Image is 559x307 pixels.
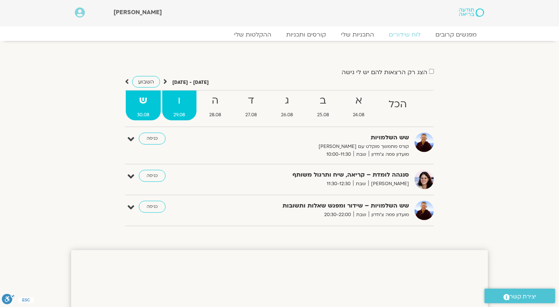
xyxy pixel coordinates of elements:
span: [PERSON_NAME] [114,8,162,16]
strong: ש [126,92,161,109]
a: מפגשים קרובים [428,31,484,38]
a: כניסה [139,170,166,182]
strong: שש השלמויות [227,133,409,143]
span: 25.08 [306,111,340,119]
span: 30.08 [126,111,161,119]
a: א24.08 [342,91,376,120]
a: הכל [377,91,418,120]
a: ב25.08 [306,91,340,120]
label: הצג רק הרצאות להם יש לי גישה [342,69,427,76]
span: [PERSON_NAME] [368,180,409,188]
span: 11:30-12:30 [324,180,353,188]
span: 24.08 [342,111,376,119]
span: 29.08 [162,111,197,119]
a: כניסה [139,133,166,145]
a: השבוע [132,76,160,88]
strong: ב [306,92,340,109]
a: כניסה [139,201,166,213]
a: לוח שידורים [381,31,428,38]
span: מועדון פמה צ'ודרון [369,151,409,158]
nav: Menu [75,31,484,38]
span: 26.08 [270,111,304,119]
strong: ג [270,92,304,109]
span: שבת [354,211,369,219]
span: 27.08 [234,111,268,119]
span: השבוע [138,78,154,85]
a: ההקלטות שלי [227,31,279,38]
span: יצירת קשר [510,292,537,302]
a: ד27.08 [234,91,268,120]
span: שבת [354,151,369,158]
p: קורס מתמשך מוקלט עם [PERSON_NAME] [227,143,409,151]
strong: א [342,92,376,109]
a: ש30.08 [126,91,161,120]
span: 28.08 [198,111,233,119]
span: 10:00-11:30 [324,151,354,158]
p: [DATE] - [DATE] [172,79,209,86]
strong: ו [162,92,197,109]
a: קורסים ותכניות [279,31,333,38]
span: 20:30-22:00 [322,211,354,219]
strong: סנגהה לומדת – קריאה, שיח ותרגול משותף [227,170,409,180]
strong: הכל [377,96,418,113]
strong: שש השלמויות – שידור ומפגש שאלות ותשובות [227,201,409,211]
a: התכניות שלי [333,31,381,38]
strong: ד [234,92,268,109]
span: שבת [353,180,368,188]
a: יצירת קשר [485,289,555,303]
a: ג26.08 [270,91,304,120]
span: מועדון פמה צ'ודרון [369,211,409,219]
a: ו29.08 [162,91,197,120]
a: ה28.08 [198,91,233,120]
strong: ה [198,92,233,109]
